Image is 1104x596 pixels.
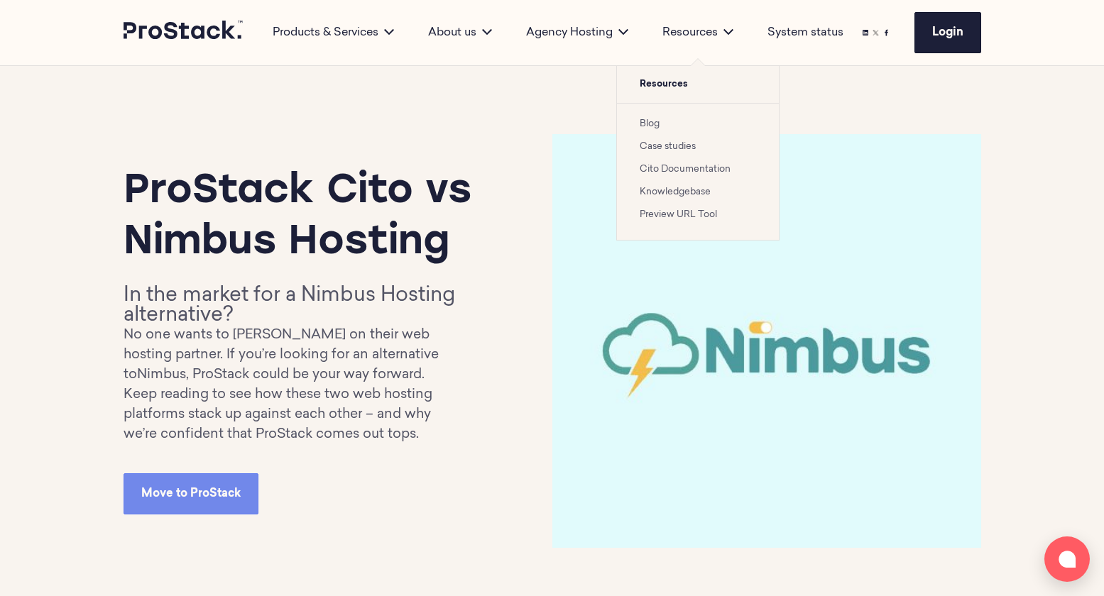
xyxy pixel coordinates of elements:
[411,24,509,41] div: About us
[124,167,501,269] h1: ProStack Cito vs Nimbus Hosting
[509,24,645,41] div: Agency Hosting
[645,24,750,41] div: Resources
[617,66,779,103] span: Resources
[640,165,731,174] a: Cito Documentation
[640,210,717,219] a: Preview URL Tool
[124,21,244,45] a: Prostack logo
[640,142,696,151] a: Case studies
[124,326,464,385] p: No one wants to [PERSON_NAME] on their web hosting partner. If you’re looking for an alternative ...
[124,385,464,445] p: Keep reading to see how these two web hosting platforms stack up against each other – and why we’...
[256,24,411,41] div: Products & Services
[137,368,186,382] a: Nimbus
[767,24,843,41] a: System status
[552,134,981,548] img: ProStack-Cito-vs-Nimbus-hotsting.jpg
[1044,536,1090,582] button: Open chat window
[124,473,258,514] a: Move to ProStack
[141,488,241,500] span: Move to ProStack
[932,27,963,38] span: Login
[124,286,464,326] h2: In the market for a Nimbus Hosting alternative?
[914,12,981,53] a: Login
[640,187,711,197] a: Knowledgebase
[640,119,660,128] a: Blog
